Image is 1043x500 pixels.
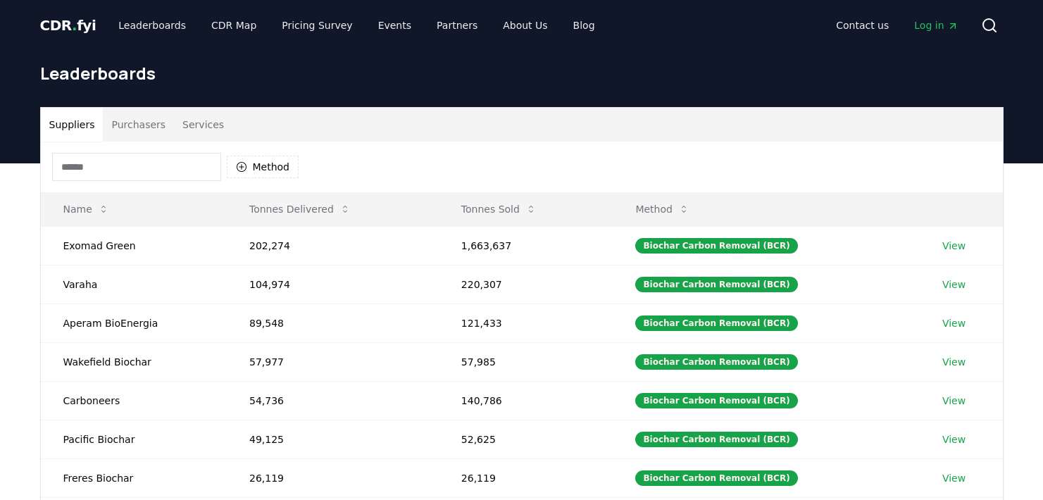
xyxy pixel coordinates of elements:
[41,108,104,142] button: Suppliers
[942,394,966,408] a: View
[635,277,797,292] div: Biochar Carbon Removal (BCR)
[41,226,227,265] td: Exomad Green
[227,265,439,304] td: 104,974
[238,195,362,223] button: Tonnes Delivered
[40,17,96,34] span: CDR fyi
[227,304,439,342] td: 89,548
[914,18,958,32] span: Log in
[942,277,966,292] a: View
[942,239,966,253] a: View
[40,15,96,35] a: CDR.fyi
[635,432,797,447] div: Biochar Carbon Removal (BCR)
[439,226,613,265] td: 1,663,637
[41,381,227,420] td: Carboneers
[635,315,797,331] div: Biochar Carbon Removal (BCR)
[270,13,363,38] a: Pricing Survey
[439,342,613,381] td: 57,985
[41,420,227,458] td: Pacific Biochar
[40,62,1004,85] h1: Leaderboards
[942,355,966,369] a: View
[635,354,797,370] div: Biochar Carbon Removal (BCR)
[439,381,613,420] td: 140,786
[227,458,439,497] td: 26,119
[492,13,558,38] a: About Us
[439,265,613,304] td: 220,307
[174,108,232,142] button: Services
[72,17,77,34] span: .
[200,13,268,38] a: CDR Map
[450,195,548,223] button: Tonnes Sold
[439,304,613,342] td: 121,433
[624,195,701,223] button: Method
[942,471,966,485] a: View
[942,432,966,446] a: View
[562,13,606,38] a: Blog
[107,13,606,38] nav: Main
[107,13,197,38] a: Leaderboards
[227,420,439,458] td: 49,125
[635,238,797,254] div: Biochar Carbon Removal (BCR)
[41,342,227,381] td: Wakefield Biochar
[367,13,423,38] a: Events
[227,342,439,381] td: 57,977
[103,108,174,142] button: Purchasers
[52,195,120,223] button: Name
[439,420,613,458] td: 52,625
[41,304,227,342] td: Aperam BioEnergia
[41,265,227,304] td: Varaha
[227,156,299,178] button: Method
[635,393,797,408] div: Biochar Carbon Removal (BCR)
[942,316,966,330] a: View
[227,381,439,420] td: 54,736
[635,470,797,486] div: Biochar Carbon Removal (BCR)
[825,13,900,38] a: Contact us
[903,13,969,38] a: Log in
[227,226,439,265] td: 202,274
[425,13,489,38] a: Partners
[439,458,613,497] td: 26,119
[825,13,969,38] nav: Main
[41,458,227,497] td: Freres Biochar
